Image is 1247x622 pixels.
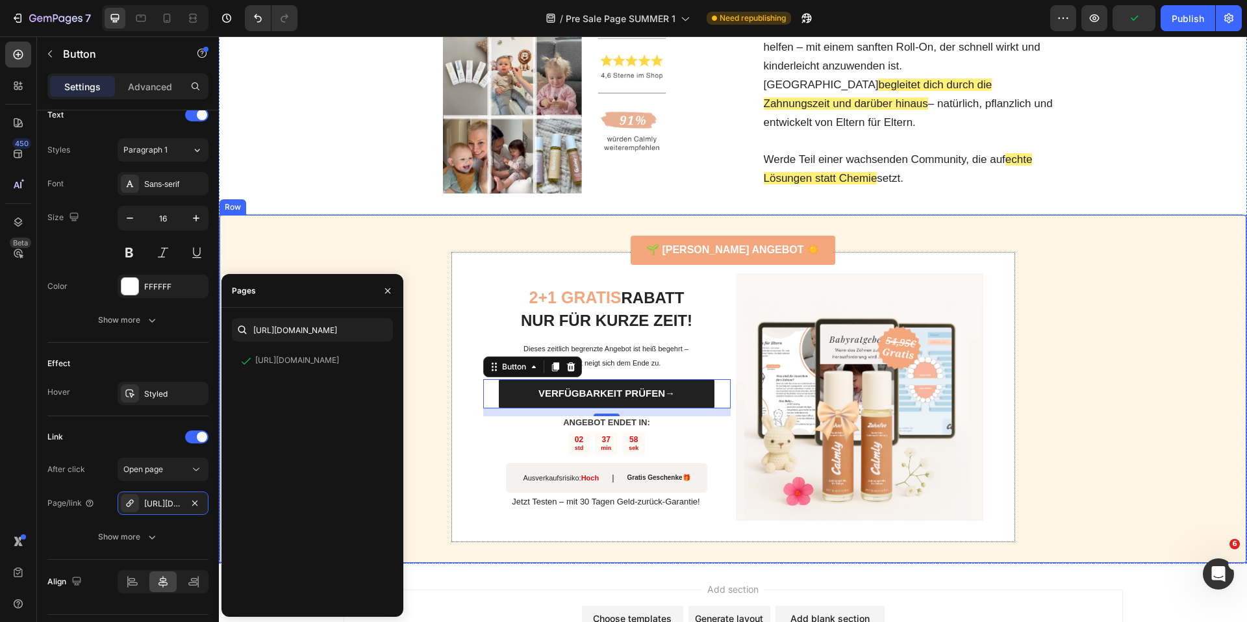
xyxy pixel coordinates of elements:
span: Ausverkaufsrisiko: [304,438,362,445]
button: Show more [47,308,208,332]
strong: 🌱 [PERSON_NAME] ANGEBOT ☀️ [427,208,601,219]
strong: Hoch [362,438,381,445]
div: FFFFFF [144,281,205,293]
div: Show more [98,530,158,543]
div: Choose templates [374,575,453,589]
div: Publish [1172,12,1204,25]
a: VERFÜGBARKEIT PRÜFEN→ [280,343,495,372]
p: min [382,408,392,416]
span: NUR FÜR KURZE ZEIT! [302,275,473,293]
iframe: Design area [219,36,1247,622]
button: Publish [1161,5,1215,31]
img: gempages_566719462338724945-e32a1b72-2249-438e-a07a-f7f7d3c748d8.png [517,237,764,484]
div: Color [47,280,68,292]
div: Align [47,573,84,591]
p: | [393,436,395,447]
div: Beta [10,238,31,248]
div: 02 [356,399,365,409]
span: Add section [483,546,545,560]
p: std [356,408,365,416]
div: 37 [382,399,392,409]
div: Text [47,109,64,121]
div: Page/link [47,497,95,509]
p: sek [410,408,420,416]
button: <p><strong>🌱 SOMMER ANGEBOT ☀️</strong></p> [412,199,616,229]
input: Insert link or search [232,318,393,342]
span: setzt. [658,136,685,148]
span: Need republishing [720,12,786,24]
strong: ANGEBOT ENDET IN: [344,381,431,391]
iframe: Intercom live chat [1203,558,1234,590]
div: Button [281,325,310,336]
span: 6 [1229,539,1240,549]
p: 7 [85,10,91,26]
span: RABATT [403,253,466,270]
span: Dieses zeitlich begrenzte Angebot ist heiß begehrt – [305,308,470,316]
span: 2+1 GRATIS [310,252,403,270]
p: Jetzt Testen – mit 30 Tagen Geld-zurück-Garantie! [264,460,510,471]
div: Effect [47,358,70,369]
button: Show more [47,525,208,549]
span: Paragraph 1 [123,144,168,156]
div: 58 [410,399,420,409]
button: Open page [118,458,208,481]
span: Pre Sale Page SUMMER 1 [566,12,675,25]
span: – natürlich, pflanzlich und entwickelt von Eltern für Eltern. [545,61,834,92]
div: Add blank section [572,575,651,589]
div: [URL][DOMAIN_NAME] [255,355,339,366]
div: After click [47,464,85,475]
div: Font [47,178,64,190]
div: Size [47,209,82,227]
div: [URL][DOMAIN_NAME] [144,498,182,510]
p: Button [63,46,173,62]
div: Show more [98,314,158,327]
button: 7 [5,5,97,31]
p: Settings [64,80,101,93]
div: 450 [12,138,31,149]
div: Undo/Redo [245,5,297,31]
span: begleitet dich durch die Zahnungszeit und darüber hinaus [545,42,774,73]
span: der Vorrat neigt sich dem Ende zu. [333,323,442,330]
div: Pages [232,285,256,297]
div: Styled [144,388,205,400]
div: Styles [47,144,70,156]
div: Link [47,431,63,443]
span: Werde Teil einer wachsenden Community, die auf [545,117,787,129]
strong: VERFÜGBARKEIT PRÜFEN→ [320,351,456,362]
p: Advanced [128,80,172,93]
div: Generate layout [476,575,544,589]
span: Open page [123,464,163,474]
div: Hover [47,386,70,398]
button: Paragraph 1 [118,138,208,162]
div: Sans-serif [144,179,205,190]
strong: Gratis Geschenke🎁 [409,438,472,445]
span: / [560,12,563,25]
div: Row [3,165,25,177]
